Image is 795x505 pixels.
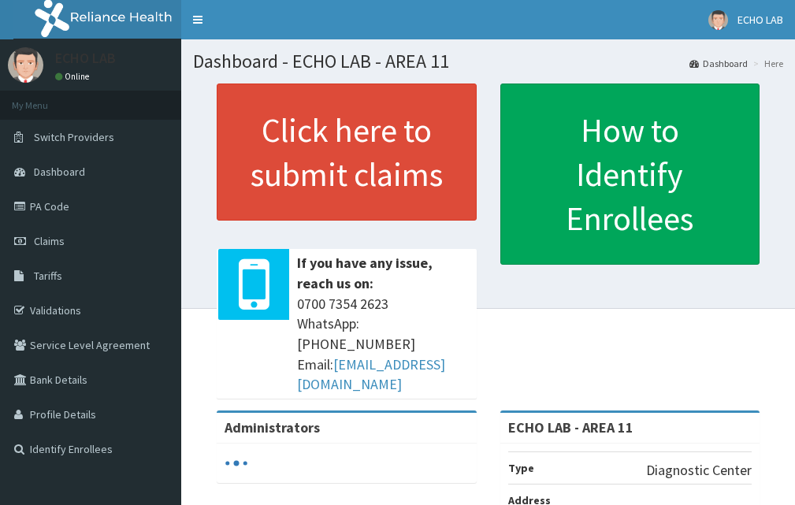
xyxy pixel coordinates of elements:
b: Administrators [225,418,320,436]
li: Here [749,57,783,70]
b: Type [508,461,534,475]
span: Switch Providers [34,130,114,144]
img: User Image [708,10,728,30]
strong: ECHO LAB - AREA 11 [508,418,633,436]
span: 0700 7354 2623 WhatsApp: [PHONE_NUMBER] Email: [297,294,469,395]
span: Dashboard [34,165,85,179]
a: How to Identify Enrollees [500,84,760,265]
a: Click here to submit claims [217,84,477,221]
a: [EMAIL_ADDRESS][DOMAIN_NAME] [297,355,445,394]
span: Claims [34,234,65,248]
p: ECHO LAB [55,51,116,65]
b: If you have any issue, reach us on: [297,254,433,292]
span: ECHO LAB [737,13,783,27]
a: Dashboard [689,57,748,70]
h1: Dashboard - ECHO LAB - AREA 11 [193,51,783,72]
p: Diagnostic Center [646,460,752,481]
svg: audio-loading [225,451,248,475]
a: Online [55,71,93,82]
span: Tariffs [34,269,62,283]
img: User Image [8,47,43,83]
